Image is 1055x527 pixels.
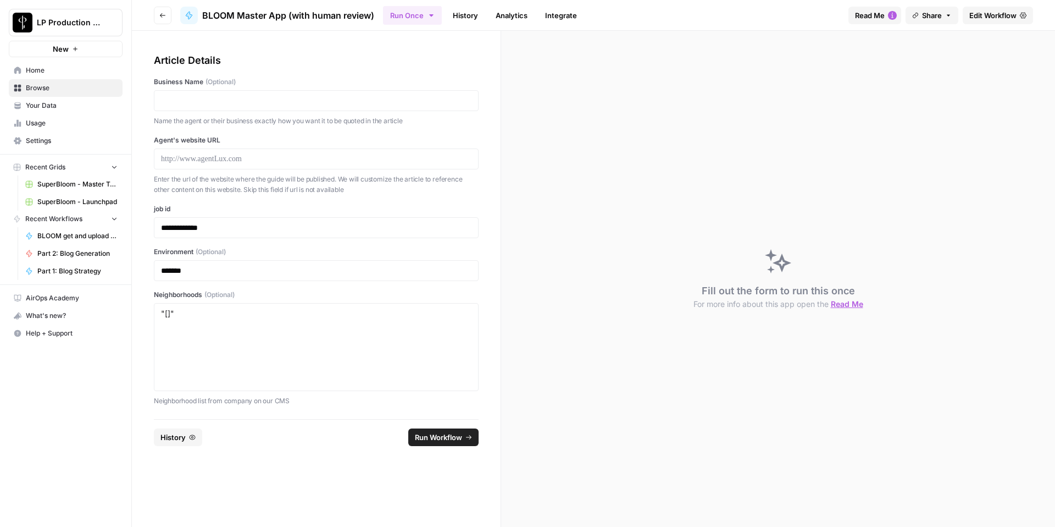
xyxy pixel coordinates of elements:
span: History [160,432,186,443]
button: Run Workflow [408,429,479,446]
span: Run Workflow [415,432,462,443]
span: (Optional) [204,290,235,300]
a: Part 2: Blog Generation [20,245,123,262]
span: SuperBloom - Launchpad [37,197,118,207]
a: Edit Workflow [963,7,1033,24]
a: AirOps Academy [9,289,123,307]
a: BLOOM Master App (with human review) [180,7,374,24]
a: History [446,7,485,24]
span: (Optional) [206,77,236,87]
a: Analytics [489,7,534,24]
span: AirOps Academy [26,293,118,303]
a: Usage [9,114,123,132]
button: What's new? [9,307,123,325]
span: Your Data [26,101,118,111]
a: Your Data [9,97,123,114]
div: What's new? [9,308,122,324]
div: Article Details [154,53,479,68]
p: Name the agent or their business exactly how you want it to be quoted in the article [154,116,479,127]
span: New [53,43,69,54]
label: job id [154,204,479,214]
label: Business Name [154,77,479,87]
a: SuperBloom - Launchpad [20,193,123,211]
div: Fill out the form to run this once [693,283,863,310]
span: Recent Grids [25,162,65,172]
button: Share [906,7,958,24]
span: Help + Support [26,328,118,338]
a: Settings [9,132,123,150]
label: Neighborhoods [154,290,479,300]
button: Read Me [848,7,901,24]
button: Workspace: LP Production Workloads [9,9,123,36]
a: Home [9,62,123,79]
span: BLOOM get and upload media [37,231,118,241]
span: Part 1: Blog Strategy [37,266,118,276]
button: Recent Workflows [9,211,123,227]
span: Read Me [831,299,863,309]
p: Neighborhood list from company on our CMS [154,396,479,407]
span: SuperBloom - Master Topic List [37,179,118,189]
label: Agent's website URL [154,135,479,145]
a: Integrate [538,7,584,24]
button: Recent Grids [9,159,123,175]
button: New [9,41,123,57]
img: LP Production Workloads Logo [13,13,32,32]
a: SuperBloom - Master Topic List [20,175,123,193]
button: For more info about this app open the Read Me [693,299,863,310]
span: Read Me [855,10,885,21]
p: Enter the url of the website where the guide will be published. We will customize the article to ... [154,174,479,195]
a: Part 1: Blog Strategy [20,262,123,280]
a: BLOOM get and upload media [20,227,123,245]
a: Browse [9,79,123,97]
span: (Optional) [196,247,226,257]
span: Part 2: Blog Generation [37,249,118,259]
span: BLOOM Master App (with human review) [202,9,374,22]
span: Home [26,65,118,75]
label: Environment [154,247,479,257]
textarea: "[]" [161,308,471,386]
span: Edit Workflow [969,10,1017,21]
span: Usage [26,118,118,128]
button: History [154,429,202,446]
span: Browse [26,83,118,93]
span: Share [922,10,942,21]
span: Settings [26,136,118,146]
button: Run Once [383,6,442,25]
button: Help + Support [9,325,123,342]
span: LP Production Workloads [37,17,103,28]
span: Recent Workflows [25,214,82,224]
